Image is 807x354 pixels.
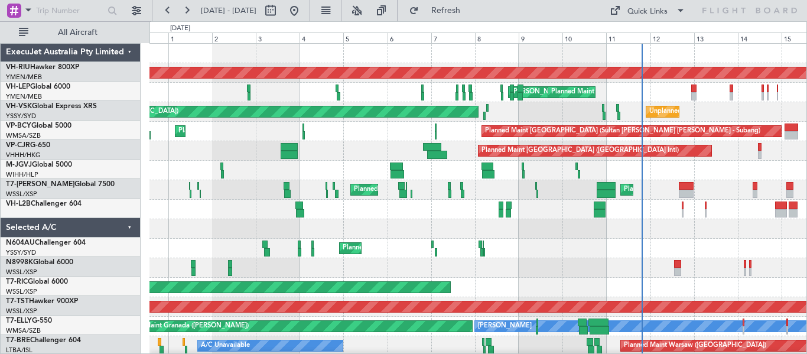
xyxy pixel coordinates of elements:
a: VH-L2BChallenger 604 [6,200,82,207]
a: T7-[PERSON_NAME]Global 7500 [6,181,115,188]
a: N8998KGlobal 6000 [6,259,73,266]
span: T7-TST [6,298,29,305]
div: [DATE] [170,24,190,34]
a: WSSL/XSP [6,307,37,316]
span: VP-CJR [6,142,30,149]
div: Unplanned Maint Sydney ([PERSON_NAME] Intl) [649,103,795,121]
div: 14 [738,33,782,43]
span: VP-BCY [6,122,31,129]
div: Planned Maint [GEOGRAPHIC_DATA] (Sultan [PERSON_NAME] [PERSON_NAME] - Subang) [178,122,454,140]
a: YSSY/SYD [6,112,36,121]
span: T7-[PERSON_NAME] [6,181,74,188]
input: Trip Number [36,2,104,20]
div: [PERSON_NAME] [478,317,532,335]
span: VH-VSK [6,103,32,110]
span: T7-BRE [6,337,30,344]
a: T7-TSTHawker 900XP [6,298,78,305]
a: WIHH/HLP [6,170,38,179]
div: 2 [212,33,256,43]
div: 4 [300,33,343,43]
div: Quick Links [627,6,668,18]
span: N604AU [6,239,35,246]
div: 9 [519,33,562,43]
span: N8998K [6,259,33,266]
a: VH-RIUHawker 800XP [6,64,79,71]
div: Planned Maint [GEOGRAPHIC_DATA] (Sultan [PERSON_NAME] [PERSON_NAME] - Subang) [485,122,760,140]
div: 8 [475,33,519,43]
a: VP-BCYGlobal 5000 [6,122,71,129]
a: WSSL/XSP [6,268,37,277]
a: T7-BREChallenger 604 [6,337,81,344]
a: YMEN/MEB [6,92,42,101]
a: VP-CJRG-650 [6,142,50,149]
a: WMSA/SZB [6,326,41,335]
span: VH-RIU [6,64,30,71]
div: 1 [168,33,212,43]
div: 10 [562,33,606,43]
div: Planned Maint [GEOGRAPHIC_DATA] ([GEOGRAPHIC_DATA] International) [551,83,777,101]
div: Planned Maint [GEOGRAPHIC_DATA] ([GEOGRAPHIC_DATA] Intl) [481,142,679,160]
div: 3 [256,33,300,43]
div: Planned Maint Dubai (Al Maktoum Intl) [354,181,470,199]
div: 13 [694,33,738,43]
a: T7-RICGlobal 6000 [6,278,68,285]
a: N604AUChallenger 604 [6,239,86,246]
a: WSSL/XSP [6,190,37,199]
a: T7-ELLYG-550 [6,317,52,324]
div: 11 [606,33,650,43]
button: Refresh [403,1,474,20]
span: VH-L2B [6,200,31,207]
span: T7-ELLY [6,317,32,324]
div: 5 [343,33,387,43]
a: VH-VSKGlobal Express XRS [6,103,97,110]
div: AOG Maint Granada ([PERSON_NAME]) [128,317,249,335]
div: 12 [650,33,694,43]
a: VHHH/HKG [6,151,41,160]
div: 7 [431,33,475,43]
div: 6 [388,33,431,43]
span: All Aircraft [31,28,125,37]
a: WSSL/XSP [6,287,37,296]
span: T7-RIC [6,278,28,285]
span: Refresh [421,7,471,15]
span: VH-LEP [6,83,30,90]
a: YMEN/MEB [6,73,42,82]
span: [DATE] - [DATE] [201,5,256,16]
button: All Aircraft [13,23,128,42]
div: Planned Maint Sydney ([PERSON_NAME] Intl) [343,239,480,257]
a: VH-LEPGlobal 6000 [6,83,70,90]
a: M-JGVJGlobal 5000 [6,161,72,168]
a: YSSY/SYD [6,248,36,257]
span: M-JGVJ [6,161,32,168]
button: Quick Links [604,1,691,20]
a: WMSA/SZB [6,131,41,140]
